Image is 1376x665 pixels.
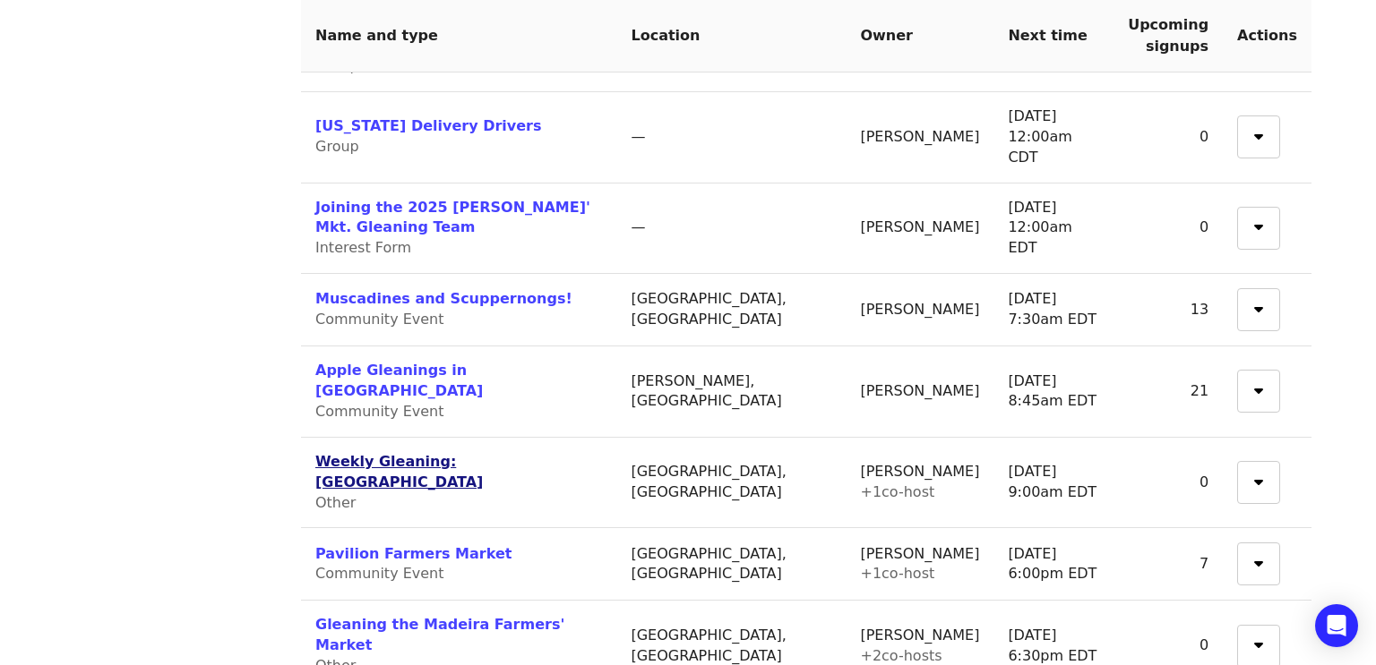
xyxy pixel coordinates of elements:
td: [PERSON_NAME] [846,274,993,346]
td: [DATE] 8:45am EDT [993,346,1114,438]
a: Apple Gleanings in [GEOGRAPHIC_DATA] [315,362,483,399]
span: Upcoming signups [1128,16,1208,55]
div: 0 [1128,635,1208,656]
td: [DATE] 7:30am EDT [993,274,1114,346]
span: Community Event [315,565,444,582]
span: Community Event [315,311,444,328]
td: [DATE] 9:00am EDT [993,438,1114,529]
div: + 1 co-host [860,482,979,503]
span: Other [315,494,356,511]
td: [PERSON_NAME] [846,438,993,529]
td: [DATE] 12:00am EDT [993,183,1114,275]
td: [PERSON_NAME] [846,92,993,183]
i: sort-down icon [1254,216,1263,233]
div: [GEOGRAPHIC_DATA], [GEOGRAPHIC_DATA] [631,544,831,585]
div: [GEOGRAPHIC_DATA], [GEOGRAPHIC_DATA] [631,462,831,503]
div: 21 [1128,381,1208,402]
i: sort-down icon [1254,552,1263,569]
div: [GEOGRAPHIC_DATA], [GEOGRAPHIC_DATA] [631,289,831,330]
td: [DATE] 6:00pm EDT [993,528,1114,601]
a: [US_STATE] Delivery Drivers [315,117,542,134]
i: sort-down icon [1254,125,1263,142]
div: + 1 co-host [860,564,979,584]
div: — [631,127,831,148]
a: Gleaning the Madeira Farmers' Market [315,616,564,653]
td: [PERSON_NAME] [846,346,993,438]
span: Community Event [315,403,444,420]
div: — [631,217,831,238]
span: Group [315,138,359,155]
i: sort-down icon [1254,634,1263,651]
div: 7 [1128,554,1208,575]
div: 13 [1128,300,1208,320]
td: [DATE] 12:00am CDT [993,92,1114,183]
i: sort-down icon [1254,298,1263,315]
div: [PERSON_NAME], [GEOGRAPHIC_DATA] [631,371,831,413]
a: Weekly Gleaning: [GEOGRAPHIC_DATA] [315,453,483,490]
span: Interest Form [315,239,411,256]
div: 0 [1128,473,1208,493]
a: Joining the 2025 [PERSON_NAME]' Mkt. Gleaning Team [315,199,590,236]
td: [PERSON_NAME] [846,528,993,601]
a: Pavilion Farmers Market [315,545,512,562]
td: [PERSON_NAME] [846,183,993,275]
div: 0 [1128,127,1208,148]
a: Muscadines and Scuppernongs! [315,290,572,307]
div: 0 [1128,217,1208,238]
i: sort-down icon [1254,379,1263,396]
div: Open Intercom Messenger [1315,604,1358,647]
i: sort-down icon [1254,471,1263,488]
